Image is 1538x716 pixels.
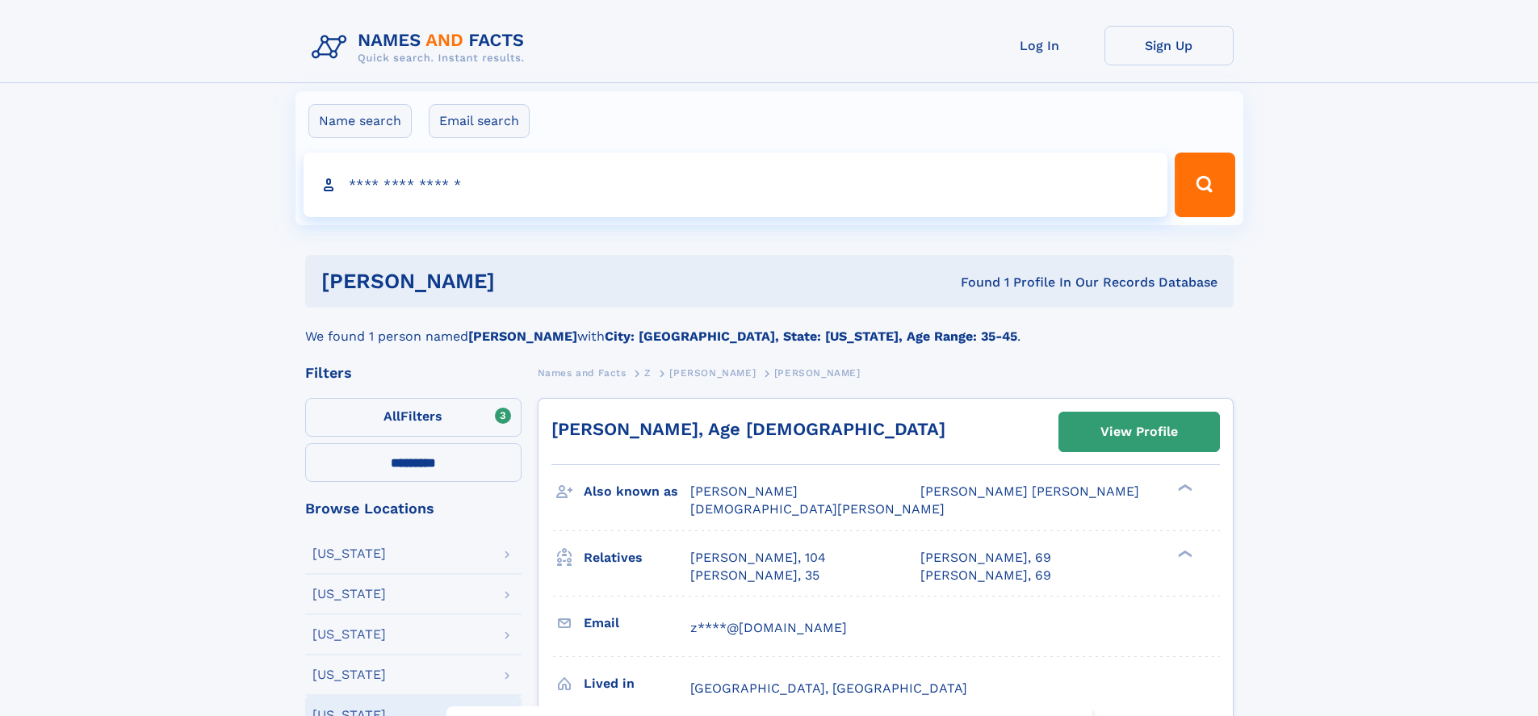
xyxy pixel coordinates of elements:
a: Log In [975,26,1104,65]
div: Browse Locations [305,501,522,516]
a: [PERSON_NAME], 69 [920,567,1051,584]
div: [US_STATE] [312,547,386,560]
b: [PERSON_NAME] [468,329,577,344]
h3: Email [584,609,690,637]
h3: Also known as [584,478,690,505]
div: ❯ [1174,548,1193,559]
a: View Profile [1059,412,1219,451]
img: Logo Names and Facts [305,26,538,69]
b: City: [GEOGRAPHIC_DATA], State: [US_STATE], Age Range: 35-45 [605,329,1017,344]
div: [US_STATE] [312,628,386,641]
h3: Lived in [584,670,690,697]
button: Search Button [1175,153,1234,217]
span: All [383,408,400,424]
span: [PERSON_NAME] [PERSON_NAME] [920,484,1139,499]
a: [PERSON_NAME] [669,362,756,383]
a: Names and Facts [538,362,627,383]
span: Z [644,367,652,379]
div: Filters [305,366,522,380]
input: search input [304,153,1168,217]
a: [PERSON_NAME], Age [DEMOGRAPHIC_DATA] [551,419,945,439]
div: [US_STATE] [312,668,386,681]
span: [DEMOGRAPHIC_DATA][PERSON_NAME] [690,501,945,517]
a: [PERSON_NAME], 69 [920,549,1051,567]
div: Found 1 Profile In Our Records Database [727,274,1217,291]
div: We found 1 person named with . [305,308,1234,346]
a: Sign Up [1104,26,1234,65]
span: [PERSON_NAME] [669,367,756,379]
div: View Profile [1100,413,1178,450]
div: [US_STATE] [312,588,386,601]
h1: [PERSON_NAME] [321,271,728,291]
span: [PERSON_NAME] [774,367,861,379]
label: Name search [308,104,412,138]
label: Filters [305,398,522,437]
a: Z [644,362,652,383]
label: Email search [429,104,530,138]
span: [PERSON_NAME] [690,484,798,499]
h3: Relatives [584,544,690,572]
a: [PERSON_NAME], 104 [690,549,826,567]
a: [PERSON_NAME], 35 [690,567,819,584]
div: ❯ [1174,483,1193,493]
span: [GEOGRAPHIC_DATA], [GEOGRAPHIC_DATA] [690,680,967,696]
